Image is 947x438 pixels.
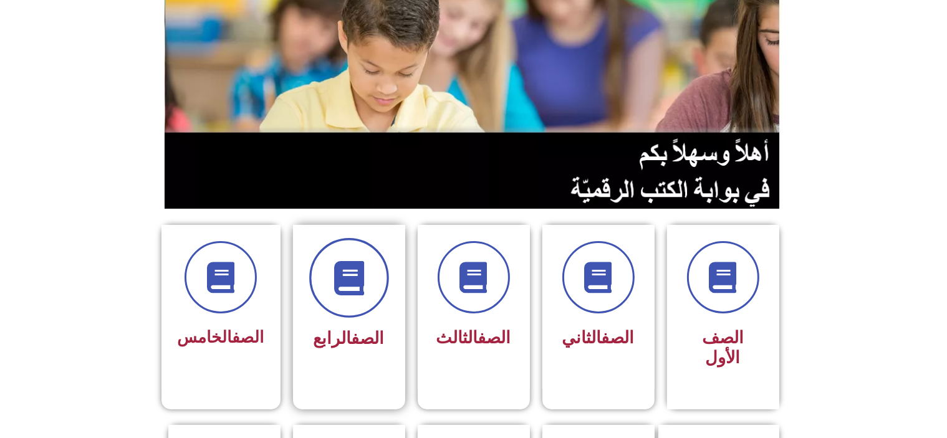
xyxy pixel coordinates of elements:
span: الخامس [178,328,264,346]
span: الرابع [314,328,385,348]
a: الصف [602,328,635,348]
a: الصف [352,328,385,348]
span: الصف الأول [702,328,744,368]
a: الصف [233,328,264,346]
a: الصف [478,328,511,348]
span: الثالث [436,328,511,348]
span: الثاني [562,328,635,348]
